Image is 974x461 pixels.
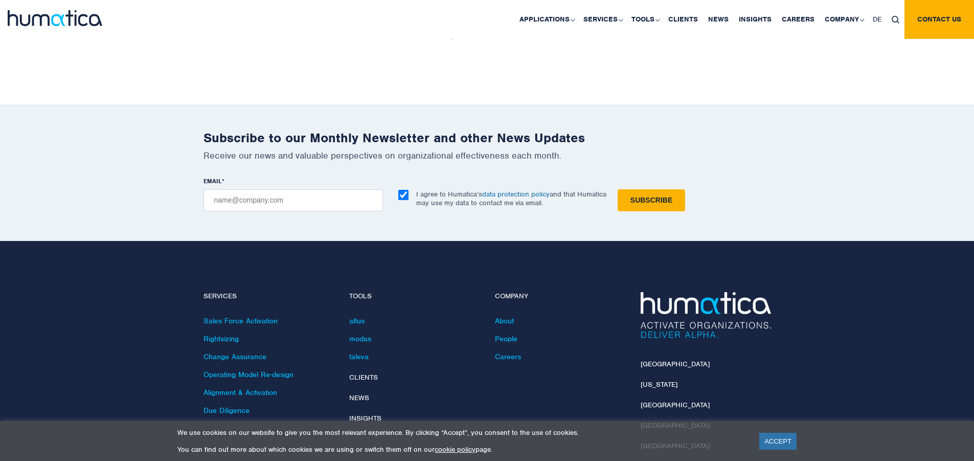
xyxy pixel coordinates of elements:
[349,373,378,382] a: Clients
[8,10,102,26] img: logo
[203,406,250,415] a: Due Diligence
[203,388,277,397] a: Alignment & Activation
[873,15,881,24] span: DE
[641,401,710,409] a: [GEOGRAPHIC_DATA]
[641,380,677,389] a: [US_STATE]
[435,445,475,454] a: cookie policy
[203,177,222,185] span: EMAIL
[641,360,710,368] a: [GEOGRAPHIC_DATA]
[203,334,239,343] a: Rightsizing
[203,130,771,146] h2: Subscribe to our Monthly Newsletter and other News Updates
[349,393,369,402] a: News
[203,370,293,379] a: Operating Model Re-design
[203,352,266,361] a: Change Assurance
[177,428,746,437] p: We use cookies on our website to give you the most relevant experience. By clicking “Accept”, you...
[203,150,771,161] p: Receive our news and valuable perspectives on organizational effectiveness each month.
[495,334,517,343] a: People
[349,352,369,361] a: taleva
[398,190,409,200] input: I agree to Humatica’sdata protection policyand that Humatica may use my data to contact me via em...
[416,190,606,207] p: I agree to Humatica’s and that Humatica may use my data to contact me via email.
[349,414,381,423] a: Insights
[892,16,899,24] img: search_icon
[203,292,334,301] h4: Services
[641,292,771,338] img: Humatica
[495,316,514,325] a: About
[618,189,685,211] input: Subscribe
[495,352,521,361] a: Careers
[349,316,365,325] a: altus
[349,292,480,301] h4: Tools
[203,316,278,325] a: Sales Force Activation
[495,292,625,301] h4: Company
[177,445,746,454] p: You can find out more about which cookies we are using or switch them off on our page.
[203,189,383,211] input: name@company.com
[349,334,371,343] a: modas
[482,190,550,199] a: data protection policy
[759,433,797,450] a: ACCEPT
